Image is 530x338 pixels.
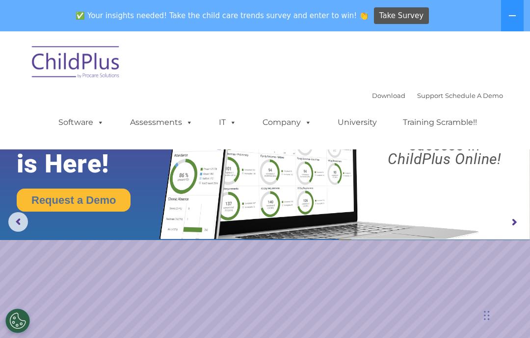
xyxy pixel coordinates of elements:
div: Drag [484,301,490,330]
a: Support [417,92,443,99]
a: Request a Demo [17,189,131,212]
a: Take Survey [374,7,429,24]
a: Software [49,113,114,132]
a: Company [253,113,321,132]
span: ✅ Your insights needed! Take the child care trends survey and enter to win! 👏 [72,6,372,25]
span: Take Survey [379,7,424,24]
iframe: Chat Widget [481,291,530,338]
img: ChildPlus by Procare Solutions [27,39,125,88]
rs-layer: Boost your productivity and streamline your success in ChildPlus Online! [366,97,524,166]
a: Download [372,92,405,99]
button: Cookies Settings [5,309,30,333]
a: University [328,113,387,132]
a: Training Scramble!! [393,113,487,132]
a: Assessments [120,113,203,132]
font: | [372,92,503,99]
a: Schedule A Demo [445,92,503,99]
rs-layer: The Future of ChildPlus is Here! [17,92,186,178]
a: IT [209,113,246,132]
